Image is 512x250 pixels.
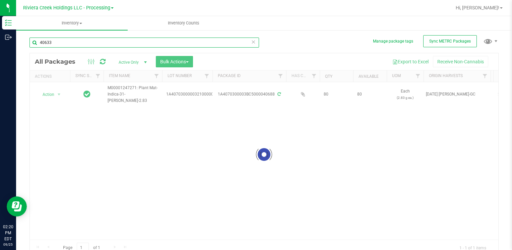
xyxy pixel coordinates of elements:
button: Manage package tags [373,39,413,44]
input: Search Package ID, Item Name, SKU, Lot or Part Number... [29,38,259,48]
a: Inventory Counts [128,16,239,30]
a: Inventory [16,16,128,30]
span: Clear [251,38,256,46]
p: 09/25 [3,242,13,247]
inline-svg: Outbound [5,34,12,41]
span: Hi, [PERSON_NAME]! [456,5,499,10]
button: Sync METRC Packages [423,35,477,47]
span: Riviera Creek Holdings LLC - Processing [23,5,110,11]
iframe: Resource center [7,196,27,216]
span: Sync METRC Packages [429,39,471,44]
inline-svg: Inventory [5,19,12,26]
span: Inventory Counts [159,20,208,26]
span: Inventory [16,20,128,26]
p: 02:20 PM EDT [3,224,13,242]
